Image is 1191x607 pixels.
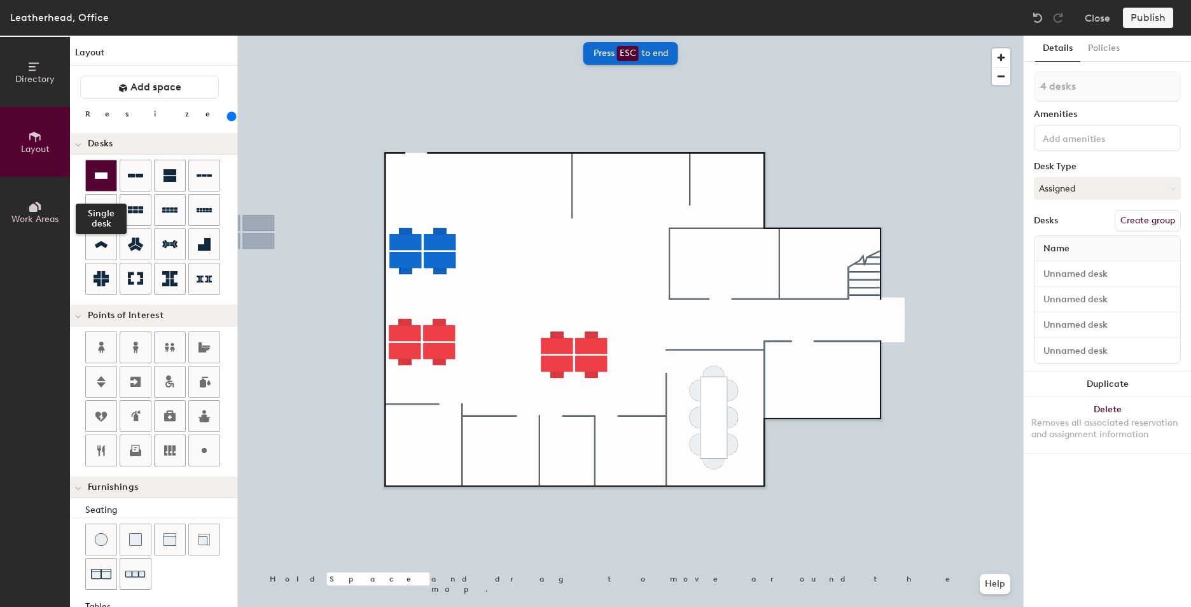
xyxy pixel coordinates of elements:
span: Add space [130,81,181,94]
span: Furnishings [88,482,138,492]
div: Amenities [1034,109,1181,120]
button: Policies [1080,36,1127,62]
div: Resize [85,109,226,119]
button: Stool [85,524,117,555]
img: Couch (x2) [91,564,111,584]
span: Layout [21,144,50,155]
input: Unnamed desk [1037,265,1178,283]
span: ESC [617,46,639,61]
img: Stool [95,533,108,546]
span: Work Areas [11,214,59,225]
img: Undo [1031,11,1044,24]
img: Couch (x3) [125,564,146,584]
button: Create group [1115,210,1181,232]
img: Couch (corner) [198,533,211,546]
button: Couch (x3) [120,558,151,590]
span: Name [1037,237,1076,260]
button: Couch (corner) [188,524,220,555]
img: Couch (middle) [164,533,176,546]
button: Assigned [1034,177,1181,200]
button: Single desk [85,160,117,192]
input: Unnamed desk [1037,291,1178,309]
span: Desks [88,139,113,149]
h1: Layout [70,46,237,66]
button: Help [980,574,1010,594]
div: Removes all associated reservation and assignment information [1031,417,1183,440]
button: Close [1085,8,1110,28]
button: Couch (middle) [154,524,186,555]
input: Unnamed desk [1037,316,1178,334]
div: Desk Type [1034,162,1181,172]
button: Couch (x2) [85,558,117,590]
img: Redo [1052,11,1064,24]
button: Duplicate [1024,372,1191,397]
button: DeleteRemoves all associated reservation and assignment information [1024,397,1191,453]
input: Unnamed desk [1037,342,1178,359]
div: Press to end [583,42,678,65]
button: Details [1035,36,1080,62]
button: Add space [80,76,219,99]
div: Leatherhead, Office [10,10,109,25]
div: Seating [85,503,237,517]
input: Add amenities [1040,130,1155,145]
span: Directory [15,74,55,85]
span: Points of Interest [88,310,164,321]
button: Cushion [120,524,151,555]
div: Desks [1034,216,1058,226]
img: Cushion [129,533,142,546]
